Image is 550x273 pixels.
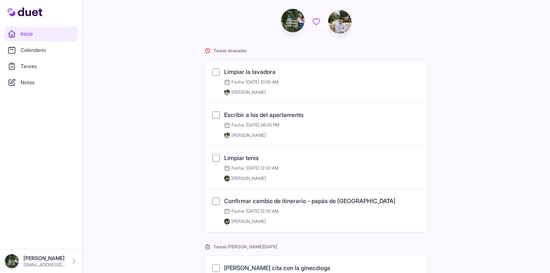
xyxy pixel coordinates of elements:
img: DSC08576_Original.jpeg [281,9,305,32]
span: Fecha: [DATE] 12:00 AM [224,165,278,171]
h2: Tareas [PERSON_NAME][DATE] [205,244,428,250]
img: DSC08576_Original.jpeg [4,254,19,269]
span: [PERSON_NAME] [231,175,266,181]
p: [PERSON_NAME] [24,255,66,262]
a: Calendario [4,43,78,57]
a: Limpiar tenis [224,154,259,162]
a: Notas [4,75,78,90]
span: Fecha: [DATE] 10:00 AM [224,79,278,85]
a: Escribir a los del apartamento [224,111,303,118]
a: Inicio [4,26,78,41]
span: Fecha: [DATE] 12:00 AM [224,208,278,214]
span: [PERSON_NAME] [231,89,266,95]
img: DSC08576_Original.jpeg [224,175,230,181]
img: IMG_0278.jpeg [224,132,230,138]
span: [PERSON_NAME] [231,132,266,138]
h2: Tareas atrasadas [205,48,428,54]
img: IMG_0278.jpeg [328,10,352,33]
a: Tareas [4,59,78,74]
img: IMG_0278.jpeg [224,89,230,95]
span: [PERSON_NAME] [231,219,266,224]
a: Limpiar la lavadora [224,68,276,75]
p: [EMAIL_ADDRESS][DOMAIN_NAME] [24,262,66,268]
a: Confirmar cambio de itinerario - papás de [GEOGRAPHIC_DATA] [224,197,395,205]
span: Fecha: [DATE] 06:00 PM [224,122,279,128]
a: [PERSON_NAME] cita con la ginecóloga [224,264,330,272]
img: DSC08576_Original.jpeg [224,219,230,224]
a: [PERSON_NAME] [EMAIL_ADDRESS][DOMAIN_NAME] [4,254,78,269]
